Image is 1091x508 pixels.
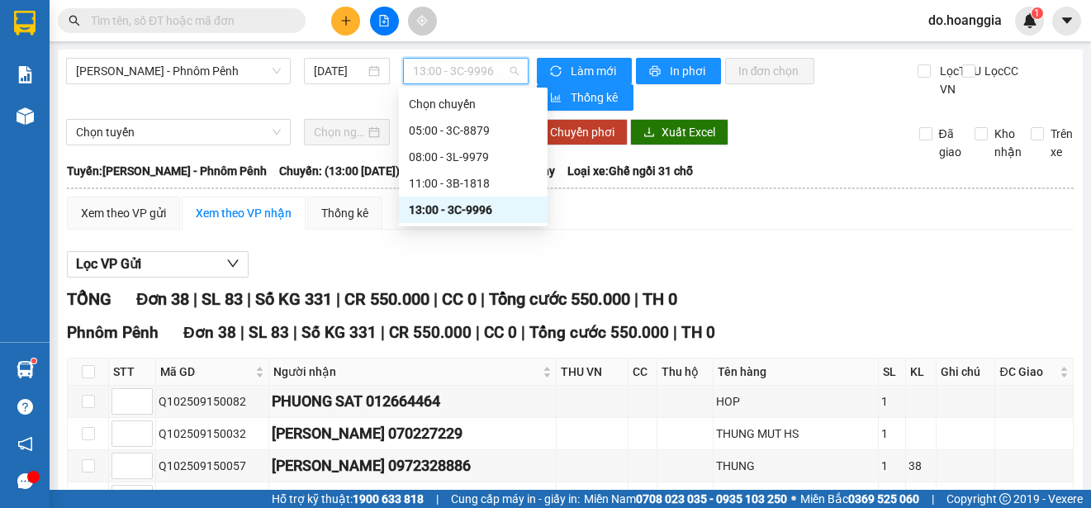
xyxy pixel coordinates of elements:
span: Xuất Excel [662,123,715,141]
span: Hỗ trợ kỹ thuật: [272,490,424,508]
td: Q102509150082 [156,386,269,418]
span: Thống kê [571,88,620,107]
button: file-add [370,7,399,36]
span: | [932,490,934,508]
span: CR 550.000 [389,323,472,342]
b: Tuyến: [PERSON_NAME] - Phnôm Pênh [67,164,267,178]
div: 1 [881,425,903,443]
div: [PERSON_NAME] 0972328886 [272,454,554,477]
div: Chọn chuyến [409,95,538,113]
th: STT [109,358,156,386]
span: Tổng cước 550.000 [489,289,630,309]
span: Loại xe: Ghế ngồi 31 chỗ [567,162,693,180]
img: logo-vxr [14,11,36,36]
span: file-add [378,15,390,26]
div: Q102509150082 [159,392,266,411]
input: Tìm tên, số ĐT hoặc mã đơn [91,12,286,30]
span: Chuyến: (13:00 [DATE]) [279,162,400,180]
div: BAO [716,489,875,507]
span: Người nhận [273,363,540,381]
button: In đơn chọn [725,58,815,84]
span: down [226,257,240,270]
span: ĐC Giao [999,363,1056,381]
span: SL 83 [249,323,289,342]
th: SL [879,358,906,386]
span: Đã giao [932,125,968,161]
span: Chọn tuyến [76,120,281,145]
img: warehouse-icon [17,361,34,378]
img: warehouse-icon [17,107,34,125]
span: Số KG 331 [255,289,332,309]
div: Xem theo VP gửi [81,204,166,222]
strong: 1900 633 818 [353,492,424,506]
span: Miền Bắc [800,490,919,508]
sup: 1 [31,358,36,363]
span: TH 0 [681,323,715,342]
th: Ghi chú [937,358,995,386]
span: Làm mới [571,62,619,80]
span: CR 550.000 [344,289,429,309]
span: notification [17,436,33,452]
span: SL 83 [202,289,243,309]
button: printerIn phơi [636,58,721,84]
th: CC [629,358,657,386]
button: downloadXuất Excel [630,119,728,145]
span: | [476,323,480,342]
div: 1 [881,392,903,411]
span: sync [550,65,564,78]
span: | [434,289,438,309]
th: KL [906,358,937,386]
div: 1 [881,457,903,475]
div: Xem theo VP nhận [196,204,292,222]
div: THUNG [716,457,875,475]
span: caret-down [1060,13,1074,28]
span: Cung cấp máy in - giấy in: [451,490,580,508]
div: 13:00 - 3C-9996 [409,201,538,219]
img: icon-new-feature [1022,13,1037,28]
span: Đơn 38 [136,289,189,309]
span: CC 0 [442,289,477,309]
button: caret-down [1052,7,1081,36]
span: question-circle [17,399,33,415]
div: [PERSON_NAME] 070227229 [272,422,554,445]
input: Chọn ngày [314,123,365,141]
span: Đơn 38 [183,323,236,342]
img: solution-icon [17,66,34,83]
span: Lọc CC [978,62,1021,80]
span: Số KG 331 [301,323,377,342]
div: 1 [881,489,903,507]
span: Mã GD [160,363,252,381]
span: In phơi [670,62,708,80]
span: Hồ Chí Minh - Phnôm Pênh [76,59,281,83]
span: Trên xe [1044,125,1079,161]
span: 13:00 - 3C-9996 [413,59,519,83]
div: 11:00 - 3B-1818 [409,174,538,192]
div: Q102509150032 [159,425,266,443]
span: Phnôm Pênh [67,323,159,342]
span: Miền Nam [584,490,787,508]
button: plus [331,7,360,36]
span: | [634,289,638,309]
span: | [381,323,385,342]
span: plus [340,15,352,26]
span: copyright [999,493,1011,505]
sup: 1 [1032,7,1043,19]
div: HOP [716,392,875,411]
span: Kho nhận [988,125,1028,161]
span: download [643,126,655,140]
span: | [521,323,525,342]
span: | [436,490,439,508]
td: Q102509150032 [156,418,269,450]
span: | [193,289,197,309]
span: bar-chart [550,92,564,105]
span: message [17,473,33,489]
span: | [293,323,297,342]
strong: 0369 525 060 [848,492,919,506]
span: | [481,289,485,309]
span: Tổng cước 550.000 [529,323,669,342]
span: Lọc THU VN [933,62,984,98]
div: Chọn chuyến [399,91,548,117]
span: aim [416,15,428,26]
th: Thu hộ [657,358,714,386]
span: Lọc VP Gửi [76,254,141,274]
